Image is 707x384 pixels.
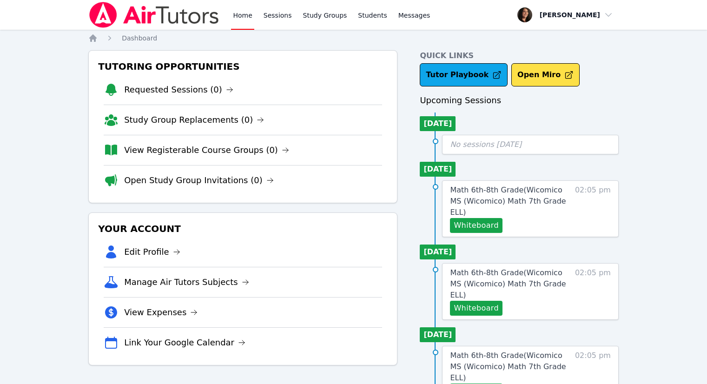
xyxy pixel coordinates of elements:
a: Dashboard [122,33,157,43]
a: Math 6th-8th Grade(Wicomico MS (Wicomico) Math 7th Grade ELL) [450,185,570,218]
h4: Quick Links [420,50,619,61]
span: Messages [398,11,430,20]
span: 02:05 pm [575,267,611,316]
h3: Upcoming Sessions [420,94,619,107]
img: Air Tutors [88,2,220,28]
li: [DATE] [420,327,456,342]
a: Tutor Playbook [420,63,508,86]
span: Dashboard [122,34,157,42]
nav: Breadcrumb [88,33,619,43]
span: Math 6th-8th Grade ( Wicomico MS (Wicomico) Math 7th Grade ELL ) [450,351,566,382]
a: Open Study Group Invitations (0) [124,174,274,187]
li: [DATE] [420,245,456,259]
h3: Your Account [96,220,390,237]
button: Open Miro [511,63,580,86]
a: Manage Air Tutors Subjects [124,276,249,289]
li: [DATE] [420,116,456,131]
a: Link Your Google Calendar [124,336,245,349]
h3: Tutoring Opportunities [96,58,390,75]
a: Math 6th-8th Grade(Wicomico MS (Wicomico) Math 7th Grade ELL) [450,350,570,384]
a: View Expenses [124,306,198,319]
span: Math 6th-8th Grade ( Wicomico MS (Wicomico) Math 7th Grade ELL ) [450,185,566,217]
li: [DATE] [420,162,456,177]
a: View Registerable Course Groups (0) [124,144,289,157]
a: Math 6th-8th Grade(Wicomico MS (Wicomico) Math 7th Grade ELL) [450,267,570,301]
span: No sessions [DATE] [450,140,522,149]
button: Whiteboard [450,218,502,233]
a: Edit Profile [124,245,180,258]
a: Requested Sessions (0) [124,83,233,96]
span: Math 6th-8th Grade ( Wicomico MS (Wicomico) Math 7th Grade ELL ) [450,268,566,299]
span: 02:05 pm [575,185,611,233]
button: Whiteboard [450,301,502,316]
a: Study Group Replacements (0) [124,113,264,126]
